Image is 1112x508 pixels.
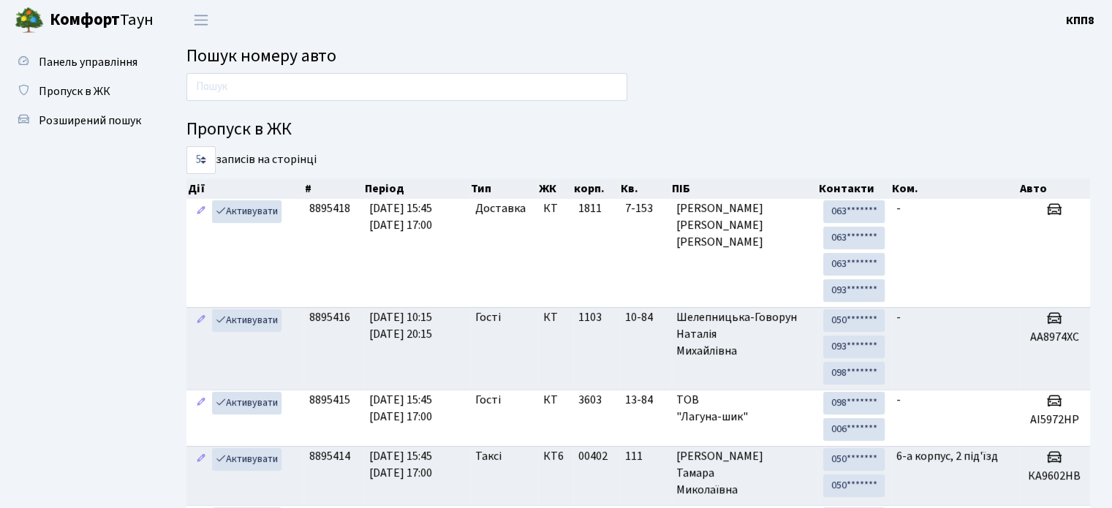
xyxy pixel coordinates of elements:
[543,448,567,465] span: КТ6
[309,309,350,325] span: 8895416
[543,309,567,326] span: КТ
[39,54,137,70] span: Панель управління
[186,178,303,199] th: Дії
[578,392,602,408] span: 3603
[186,119,1090,140] h4: Пропуск в ЖК
[369,448,432,481] span: [DATE] 15:45 [DATE] 17:00
[369,392,432,425] span: [DATE] 15:45 [DATE] 17:00
[625,309,665,326] span: 10-84
[1018,178,1090,199] th: Авто
[309,392,350,408] span: 8895415
[369,200,432,233] span: [DATE] 15:45 [DATE] 17:00
[1024,330,1084,344] h5: АА8974ХС
[475,200,526,217] span: Доставка
[475,392,501,409] span: Гості
[192,448,210,471] a: Редагувати
[1024,469,1084,483] h5: КА9602НВ
[192,392,210,414] a: Редагувати
[543,392,567,409] span: КТ
[1066,12,1094,29] a: КПП8
[572,178,619,199] th: корп.
[369,309,432,342] span: [DATE] 10:15 [DATE] 20:15
[578,200,602,216] span: 1811
[183,8,219,32] button: Переключити навігацію
[578,309,602,325] span: 1103
[192,200,210,223] a: Редагувати
[475,309,501,326] span: Гості
[475,448,502,465] span: Таксі
[39,113,141,129] span: Розширений пошук
[676,448,812,498] span: [PERSON_NAME] Тамара Миколаївна
[50,8,154,33] span: Таун
[39,83,110,99] span: Пропуск в ЖК
[7,106,154,135] a: Розширений пошук
[670,178,817,199] th: ПІБ
[896,200,901,216] span: -
[212,448,281,471] a: Активувати
[309,448,350,464] span: 8895414
[625,200,665,217] span: 7-153
[50,8,120,31] b: Комфорт
[192,309,210,332] a: Редагувати
[303,178,363,199] th: #
[896,392,901,408] span: -
[186,43,336,69] span: Пошук номеру авто
[537,178,572,199] th: ЖК
[817,178,890,199] th: Контакти
[896,448,998,464] span: 6-а корпус, 2 під'їзд
[186,146,317,174] label: записів на сторінці
[619,178,670,199] th: Кв.
[7,77,154,106] a: Пропуск в ЖК
[896,309,901,325] span: -
[578,448,608,464] span: 00402
[676,309,812,360] span: Шелепницька-Говорун Наталія Михайлівна
[363,178,469,199] th: Період
[186,73,627,101] input: Пошук
[1024,413,1084,427] h5: AI5972HP
[543,200,567,217] span: КТ
[625,392,665,409] span: 13-84
[186,146,216,174] select: записів на сторінці
[7,48,154,77] a: Панель управління
[15,6,44,35] img: logo.png
[212,309,281,332] a: Активувати
[469,178,537,199] th: Тип
[212,392,281,414] a: Активувати
[625,448,665,465] span: 111
[890,178,1018,199] th: Ком.
[309,200,350,216] span: 8895418
[676,200,812,251] span: [PERSON_NAME] [PERSON_NAME] [PERSON_NAME]
[212,200,281,223] a: Активувати
[676,392,812,425] span: ТОВ "Лагуна-шик"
